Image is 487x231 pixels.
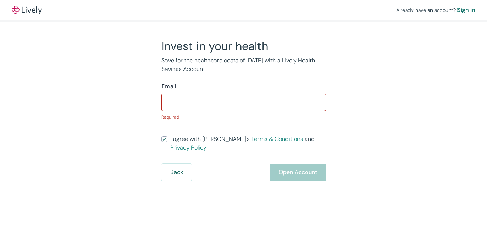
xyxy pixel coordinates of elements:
h2: Invest in your health [161,39,326,53]
p: Required [161,114,326,120]
button: Back [161,164,192,181]
p: Save for the healthcare costs of [DATE] with a Lively Health Savings Account [161,56,326,74]
span: I agree with [PERSON_NAME]’s and [170,135,326,152]
a: LivelyLively [12,6,42,14]
img: Lively [12,6,42,14]
a: Terms & Conditions [251,135,303,143]
a: Privacy Policy [170,144,207,151]
a: Sign in [457,6,475,14]
label: Email [161,82,176,91]
div: Already have an account? [396,6,475,14]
